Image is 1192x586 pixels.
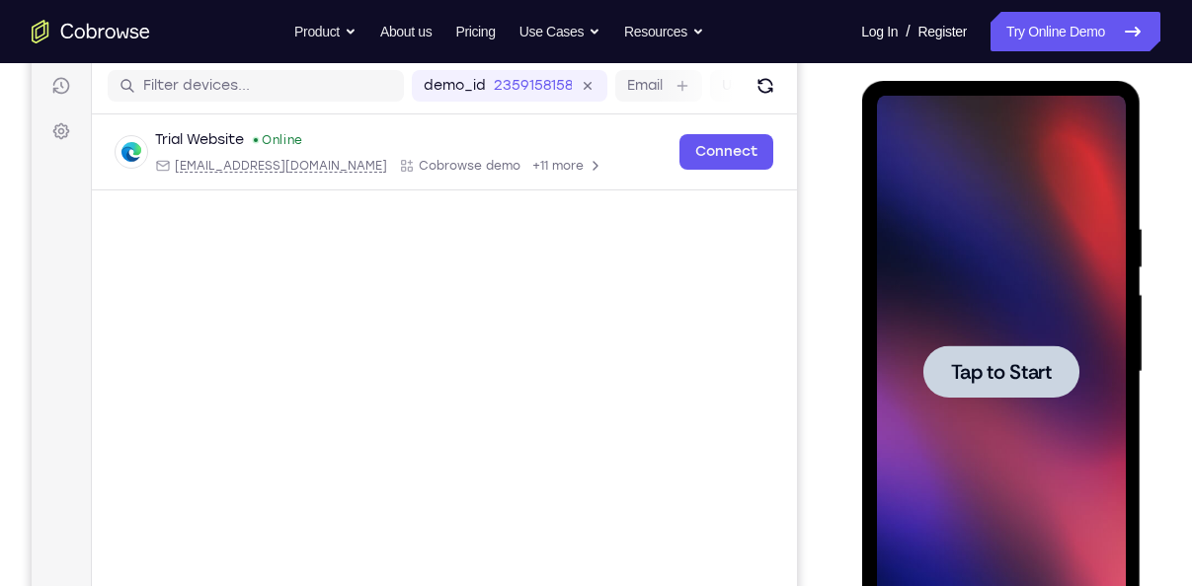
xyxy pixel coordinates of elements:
[32,20,150,43] a: Go to the home page
[624,12,704,51] button: Resources
[861,12,898,51] a: Log In
[387,147,489,163] span: Cobrowse demo
[906,20,910,43] span: /
[392,65,454,85] label: demo_id
[501,147,552,163] span: +11 more
[89,281,190,301] span: Tap to Start
[596,65,631,85] label: Email
[60,104,765,180] div: Open device details
[380,12,432,51] a: About us
[220,121,272,137] div: Online
[76,12,184,43] h1: Connect
[61,264,217,317] button: Tap to Start
[455,12,495,51] a: Pricing
[123,119,212,139] div: Trial Website
[123,147,356,163] div: Email
[718,59,750,91] button: Refresh
[112,65,360,85] input: Filter devices...
[222,127,226,131] div: New devices found.
[294,12,357,51] button: Product
[991,12,1160,51] a: Try Online Demo
[690,65,741,85] label: User ID
[918,12,967,51] a: Register
[519,12,600,51] button: Use Cases
[367,147,489,163] div: App
[143,147,356,163] span: web@example.com
[648,123,742,159] a: Connect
